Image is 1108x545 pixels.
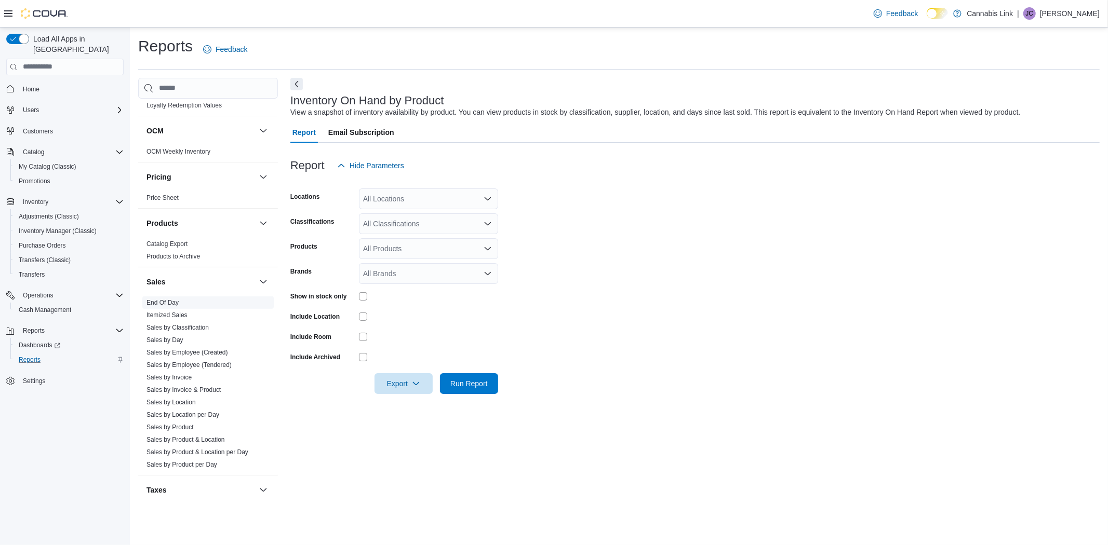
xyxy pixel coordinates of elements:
[440,373,498,394] button: Run Report
[138,192,278,208] div: Pricing
[23,291,54,299] span: Operations
[146,277,166,287] h3: Sales
[2,195,128,209] button: Inventory
[290,78,303,90] button: Next
[6,77,124,416] nav: Complex example
[2,124,128,139] button: Customers
[2,81,128,97] button: Home
[15,254,124,266] span: Transfers (Classic)
[146,485,167,495] h3: Taxes
[146,411,219,419] span: Sales by Location per Day
[15,225,101,237] a: Inventory Manager (Classic)
[138,238,278,267] div: Products
[23,106,39,114] span: Users
[257,217,270,229] button: Products
[19,256,71,264] span: Transfers (Classic)
[146,373,192,382] span: Sales by Invoice
[23,148,44,156] span: Catalog
[146,172,255,182] button: Pricing
[15,254,75,266] a: Transfers (Classic)
[257,484,270,496] button: Taxes
[19,146,124,158] span: Catalog
[146,398,196,406] span: Sales by Location
[216,44,247,55] span: Feedback
[21,8,68,19] img: Cova
[484,195,492,203] button: Open list of options
[19,324,49,337] button: Reports
[15,268,124,281] span: Transfers
[2,323,128,338] button: Reports
[146,126,255,136] button: OCM
[146,361,232,369] a: Sales by Employee (Tendered)
[484,269,492,278] button: Open list of options
[146,277,255,287] button: Sales
[1023,7,1036,20] div: James Clymans
[146,324,209,331] a: Sales by Classification
[19,162,76,171] span: My Catalog (Classic)
[146,311,188,319] span: Itemized Sales
[138,87,278,116] div: Loyalty
[870,3,922,24] a: Feedback
[484,220,492,228] button: Open list of options
[199,39,251,60] a: Feedback
[146,172,171,182] h3: Pricing
[138,36,193,57] h1: Reports
[146,448,248,456] span: Sales by Product & Location per Day
[146,374,192,381] a: Sales by Invoice
[15,239,124,252] span: Purchase Orders
[19,125,57,138] a: Customers
[10,267,128,282] button: Transfers
[146,299,179,306] a: End Of Day
[290,267,312,276] label: Brands
[290,159,325,172] h3: Report
[257,171,270,183] button: Pricing
[10,352,128,367] button: Reports
[23,198,48,206] span: Inventory
[290,94,444,107] h3: Inventory On Hand by Product
[19,212,79,221] span: Adjustments (Classic)
[146,101,222,110] span: Loyalty Redemption Values
[19,196,124,208] span: Inventory
[19,289,58,302] button: Operations
[15,339,64,351] a: Dashboards
[290,107,1021,118] div: View a snapshot of inventory availability by product. You can view products in stock by classific...
[146,485,255,495] button: Taxes
[15,339,124,351] span: Dashboards
[19,341,60,349] span: Dashboards
[146,386,221,393] a: Sales by Invoice & Product
[15,175,55,187] a: Promotions
[146,126,164,136] h3: OCM
[23,127,53,135] span: Customers
[15,353,124,366] span: Reports
[10,224,128,238] button: Inventory Manager (Classic)
[146,218,255,228] button: Products
[19,227,97,235] span: Inventory Manager (Classic)
[2,288,128,303] button: Operations
[927,8,949,19] input: Dark Mode
[146,252,200,261] span: Products to Archive
[15,304,75,316] a: Cash Management
[146,336,183,344] a: Sales by Day
[19,374,124,387] span: Settings
[146,507,177,514] a: Tax Details
[19,104,124,116] span: Users
[19,125,124,138] span: Customers
[146,399,196,406] a: Sales by Location
[290,193,320,201] label: Locations
[19,356,41,364] span: Reports
[333,155,408,176] button: Hide Parameters
[146,349,228,356] a: Sales by Employee (Created)
[10,253,128,267] button: Transfers (Classic)
[146,435,225,444] span: Sales by Product & Location
[15,160,81,173] a: My Catalog (Classic)
[146,240,188,248] span: Catalog Export
[146,336,183,344] span: Sales by Day
[290,242,317,251] label: Products
[886,8,918,19] span: Feedback
[146,298,179,307] span: End Of Day
[290,217,335,226] label: Classifications
[10,209,128,224] button: Adjustments (Classic)
[1026,7,1034,20] span: JC
[15,210,83,223] a: Adjustments (Classic)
